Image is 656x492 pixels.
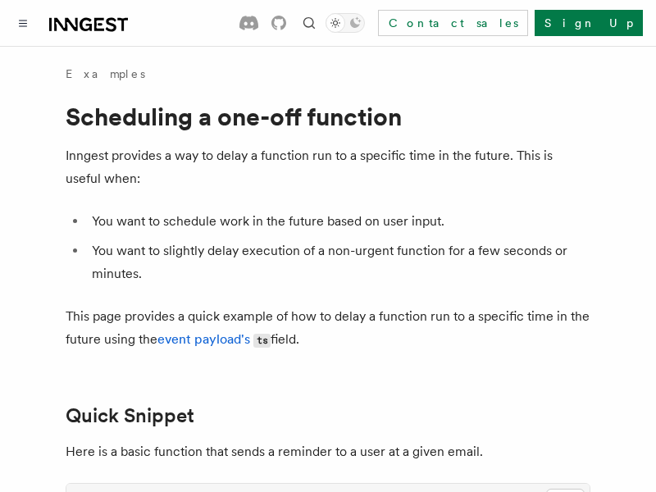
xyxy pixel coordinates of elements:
a: Sign Up [535,10,643,36]
p: This page provides a quick example of how to delay a function run to a specific time in the futur... [66,305,590,352]
li: You want to slightly delay execution of a non-urgent function for a few seconds or minutes. [87,239,590,285]
button: Find something... [299,13,319,33]
code: ts [253,334,271,348]
a: Examples [66,66,145,82]
a: Contact sales [378,10,528,36]
a: Quick Snippet [66,404,194,427]
a: event payload's [157,331,250,347]
button: Toggle dark mode [326,13,365,33]
p: Here is a basic function that sends a reminder to a user at a given email. [66,440,590,463]
p: Inngest provides a way to delay a function run to a specific time in the future. This is useful w... [66,144,590,190]
button: Toggle navigation [13,13,33,33]
h1: Scheduling a one-off function [66,102,590,131]
li: You want to schedule work in the future based on user input. [87,210,590,233]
